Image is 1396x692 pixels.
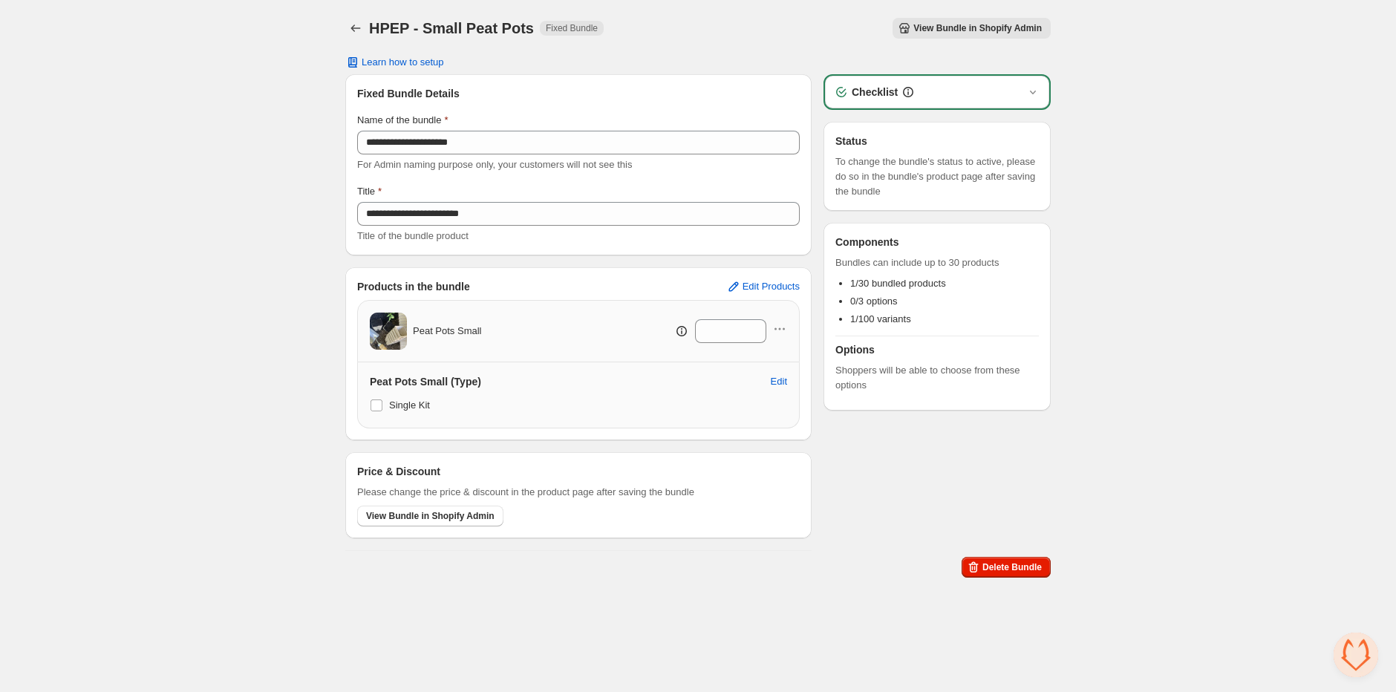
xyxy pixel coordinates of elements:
h3: Peat Pots Small (Type) [370,374,481,389]
button: Delete Bundle [962,557,1051,578]
label: Name of the bundle [357,113,449,128]
span: Please change the price & discount in the product page after saving the bundle [357,485,694,500]
h3: Products in the bundle [357,279,470,294]
span: Shoppers will be able to choose from these options [835,363,1039,393]
h1: HPEP - Small Peat Pots [369,19,534,37]
span: Delete Bundle [982,561,1042,573]
div: Open chat [1334,633,1378,677]
span: Single Kit [389,399,430,411]
span: View Bundle in Shopify Admin [913,22,1042,34]
span: Edit Products [743,281,800,293]
span: 1/30 bundled products [850,278,946,289]
button: Back [345,18,366,39]
span: Title of the bundle product [357,230,469,241]
button: Edit Products [717,275,809,298]
span: Bundles can include up to 30 products [835,255,1039,270]
label: Title [357,184,382,199]
button: Learn how to setup [336,52,453,73]
span: Peat Pots Small [413,324,482,339]
span: For Admin naming purpose only, your customers will not see this [357,159,632,170]
span: 1/100 variants [850,313,911,324]
span: View Bundle in Shopify Admin [366,510,495,522]
button: View Bundle in Shopify Admin [357,506,503,526]
h3: Options [835,342,1039,357]
h3: Price & Discount [357,464,440,479]
span: Learn how to setup [362,56,444,68]
span: Fixed Bundle [546,22,598,34]
button: View Bundle in Shopify Admin [893,18,1051,39]
span: Edit [771,376,787,388]
img: Peat Pots Small [370,313,407,350]
h3: Fixed Bundle Details [357,86,800,101]
span: 0/3 options [850,296,898,307]
span: To change the bundle's status to active, please do so in the bundle's product page after saving t... [835,154,1039,199]
h3: Components [835,235,899,249]
button: Edit [762,370,796,394]
h3: Status [835,134,1039,148]
h3: Checklist [852,85,898,99]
